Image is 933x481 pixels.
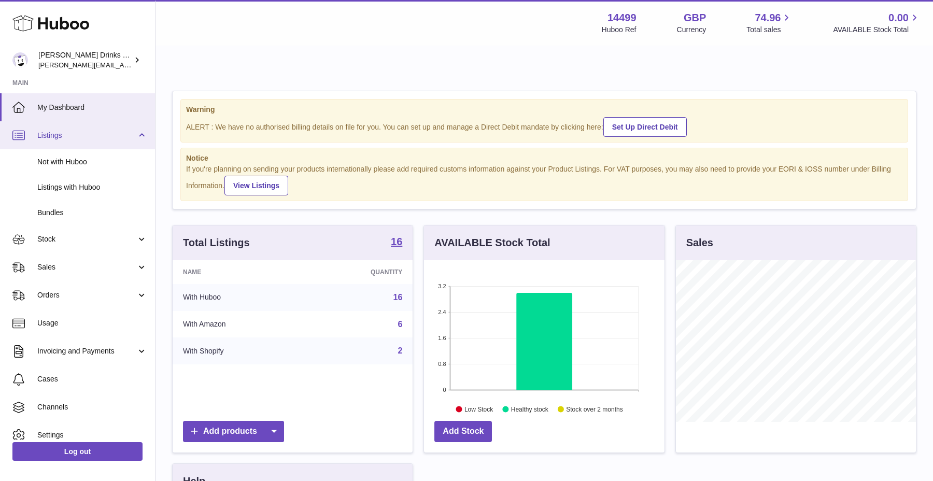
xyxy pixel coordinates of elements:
span: Settings [37,430,147,440]
a: Add products [183,421,284,442]
strong: 14499 [607,11,637,25]
h3: Total Listings [183,236,250,250]
span: 0.00 [888,11,909,25]
span: Listings with Huboo [37,182,147,192]
th: Quantity [304,260,413,284]
a: View Listings [224,176,288,195]
span: Total sales [746,25,793,35]
a: Log out [12,442,143,461]
strong: Warning [186,105,902,115]
span: My Dashboard [37,103,147,112]
text: 0 [443,387,446,393]
span: Stock [37,234,136,244]
div: [PERSON_NAME] Drinks LTD (t/a Zooz) [38,50,132,70]
div: Huboo Ref [602,25,637,35]
a: 6 [398,320,402,329]
span: Sales [37,262,136,272]
h3: Sales [686,236,713,250]
td: With Shopify [173,337,304,364]
img: daniel@zoosdrinks.com [12,52,28,68]
span: Cases [37,374,147,384]
span: Not with Huboo [37,157,147,167]
a: Set Up Direct Debit [603,117,687,137]
span: Invoicing and Payments [37,346,136,356]
a: 16 [393,293,403,302]
a: 74.96 Total sales [746,11,793,35]
td: With Amazon [173,311,304,338]
th: Name [173,260,304,284]
div: If you're planning on sending your products internationally please add required customs informati... [186,164,902,195]
a: 0.00 AVAILABLE Stock Total [833,11,921,35]
span: AVAILABLE Stock Total [833,25,921,35]
text: 0.8 [439,361,446,367]
span: Listings [37,131,136,140]
text: Healthy stock [511,405,549,413]
div: ALERT : We have no authorised billing details on file for you. You can set up and manage a Direct... [186,116,902,137]
td: With Huboo [173,284,304,311]
strong: GBP [684,11,706,25]
div: Currency [677,25,706,35]
text: 2.4 [439,309,446,315]
text: Stock over 2 months [567,405,623,413]
span: Orders [37,290,136,300]
strong: 16 [391,236,402,247]
a: 16 [391,236,402,249]
span: Channels [37,402,147,412]
text: Low Stock [464,405,493,413]
strong: Notice [186,153,902,163]
a: 2 [398,346,402,355]
text: 1.6 [439,335,446,341]
span: [PERSON_NAME][EMAIL_ADDRESS][DOMAIN_NAME] [38,61,208,69]
span: Usage [37,318,147,328]
a: Add Stock [434,421,492,442]
text: 3.2 [439,283,446,289]
span: 74.96 [755,11,781,25]
h3: AVAILABLE Stock Total [434,236,550,250]
span: Bundles [37,208,147,218]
